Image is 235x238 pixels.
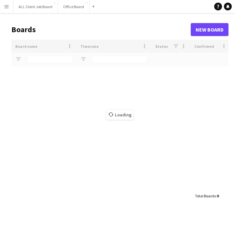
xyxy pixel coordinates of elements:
[195,190,219,202] div: :
[11,25,191,34] h1: Boards
[217,193,219,198] span: 0
[106,110,133,120] span: Loading
[195,193,216,198] span: Total Boards
[191,23,228,36] a: New Board
[13,0,58,13] button: ALL Client Job Board
[58,0,90,13] button: Office Board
